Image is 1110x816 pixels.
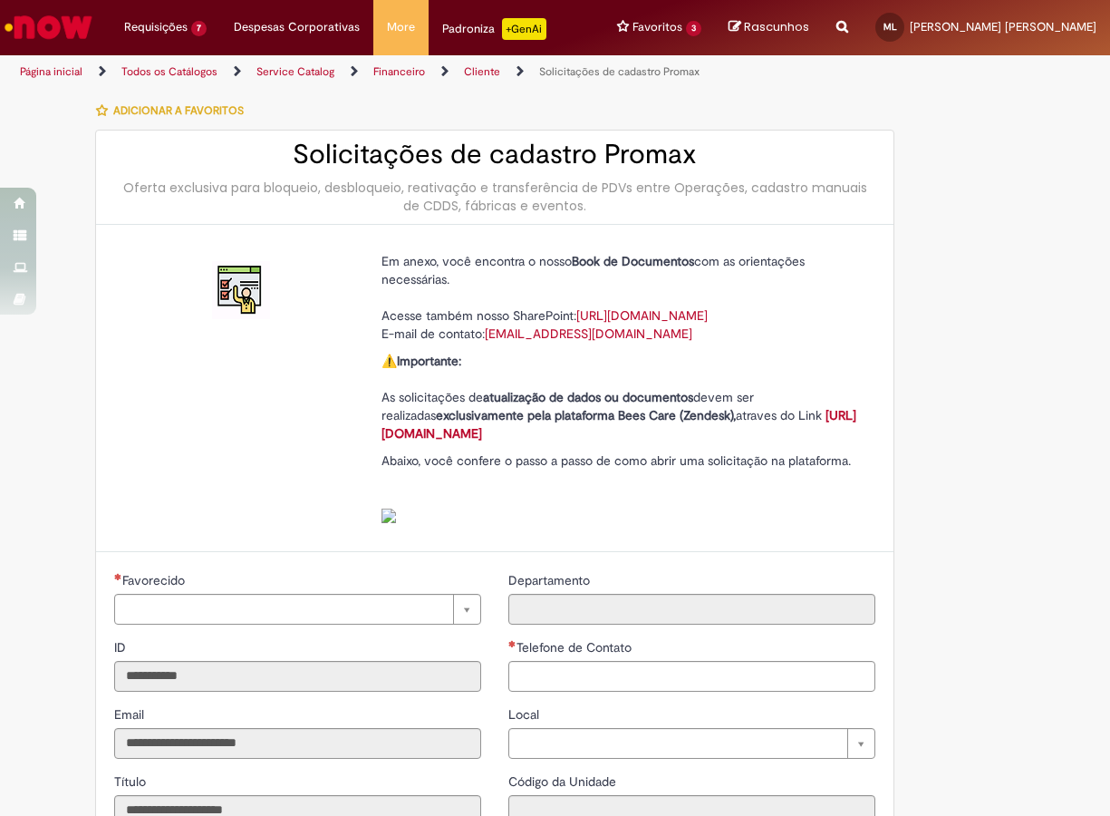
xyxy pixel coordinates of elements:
[14,55,727,89] ul: Trilhas de página
[114,661,481,692] input: ID
[114,639,130,656] span: Somente leitura - ID
[2,9,95,45] img: ServiceNow
[95,92,254,130] button: Adicionar a Favoritos
[508,772,620,791] label: Somente leitura - Código da Unidade
[744,18,809,35] span: Rascunhos
[122,572,188,588] span: Necessários - Favorecido
[539,64,700,79] a: Solicitações de cadastro Promax
[436,407,736,423] strong: exclusivamente pela plataforma Bees Care (Zendesk),
[387,18,415,36] span: More
[883,21,897,33] span: ML
[910,19,1096,34] span: [PERSON_NAME] [PERSON_NAME]
[381,407,856,442] a: [URL][DOMAIN_NAME]
[508,706,543,723] span: Local
[381,452,862,524] p: Abaixo, você confere o passo a passo de como abrir uma solicitação na plataforma.
[508,728,875,759] a: Limpar campo Local
[234,18,360,36] span: Despesas Corporativas
[113,103,244,118] span: Adicionar a Favoritos
[121,64,217,79] a: Todos os Catálogos
[397,353,461,369] strong: Importante:
[508,661,875,692] input: Telefone de Contato
[442,18,546,40] div: Padroniza
[508,571,594,589] label: Somente leitura - Departamento
[483,389,693,405] strong: atualização de dados ou documentos
[502,18,546,40] p: +GenAi
[508,640,516,647] span: Necessários
[508,773,620,790] span: Somente leitura - Código da Unidade
[114,772,150,791] label: Somente leitura - Título
[686,21,701,36] span: 3
[373,64,425,79] a: Financeiro
[114,573,122,580] span: Necessários
[114,638,130,656] label: Somente leitura - ID
[381,509,396,523] img: sys_attachment.do
[381,352,862,442] p: ⚠️ As solicitações de devem ser realizadas atraves do Link
[114,706,148,723] span: Somente leitura - Email
[576,307,708,324] a: [URL][DOMAIN_NAME]
[516,639,635,656] span: Telefone de Contato
[212,261,270,319] img: Solicitações de cadastro Promax
[508,572,594,588] span: Somente leitura - Departamento
[114,705,148,724] label: Somente leitura - Email
[20,64,82,79] a: Página inicial
[114,728,481,759] input: Email
[572,253,694,269] strong: Book de Documentos
[381,252,862,343] p: Em anexo, você encontra o nosso com as orientações necessárias. Acesse também nosso SharePoint: E...
[485,325,692,342] a: [EMAIL_ADDRESS][DOMAIN_NAME]
[191,21,207,36] span: 7
[464,64,500,79] a: Cliente
[508,594,875,625] input: Departamento
[114,773,150,790] span: Somente leitura - Título
[114,179,875,215] div: Oferta exclusiva para bloqueio, desbloqueio, reativação e transferência de PDVs entre Operações, ...
[256,64,334,79] a: Service Catalog
[124,18,188,36] span: Requisições
[632,18,682,36] span: Favoritos
[729,19,809,36] a: Rascunhos
[114,594,481,625] a: Limpar campo Favorecido
[114,140,875,170] h2: Solicitações de cadastro Promax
